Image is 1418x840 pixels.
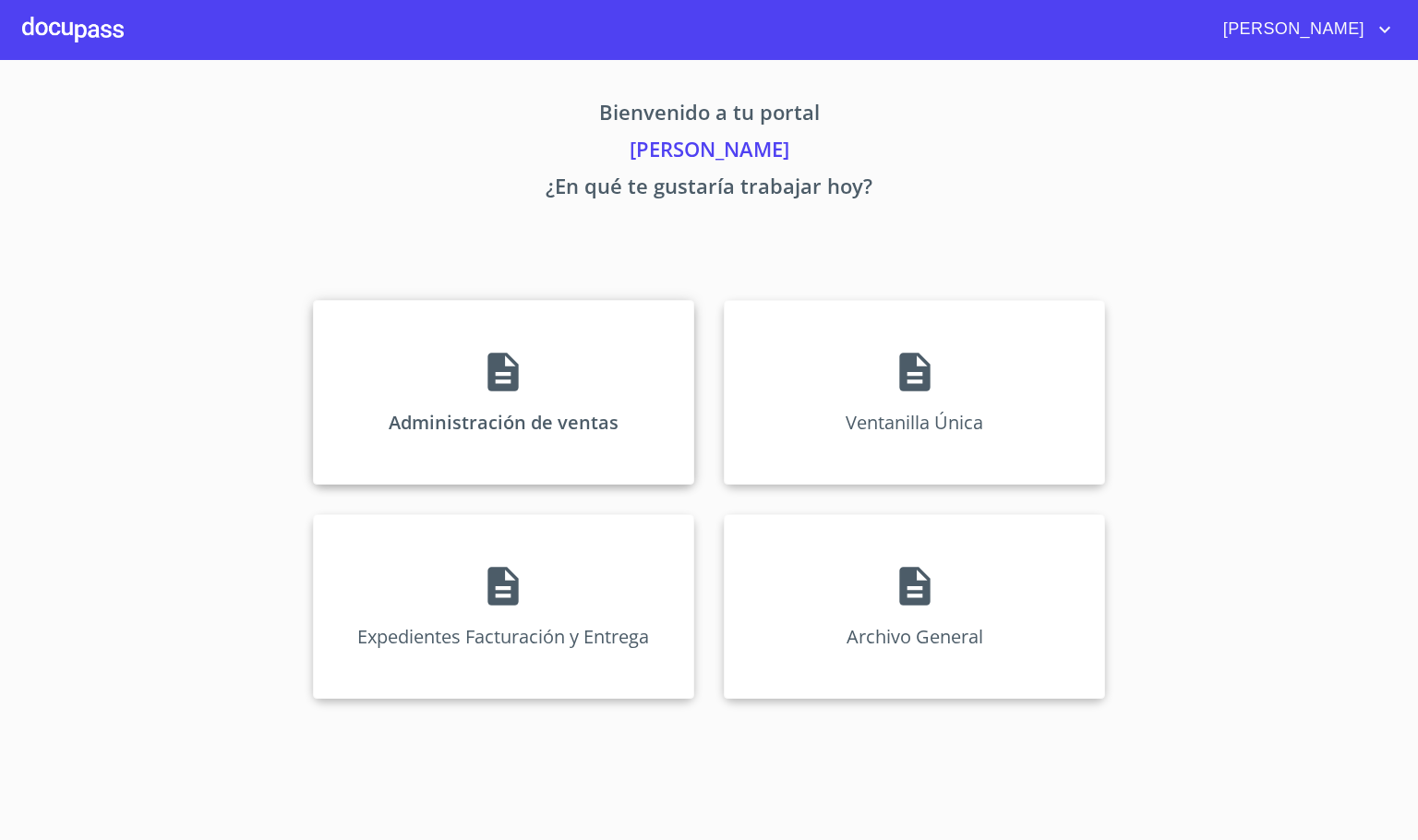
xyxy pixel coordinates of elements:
[140,171,1278,208] p: ¿En qué te gustaría trabajar hoy?
[1209,15,1374,44] span: [PERSON_NAME]
[140,134,1278,171] p: [PERSON_NAME]
[140,97,1278,134] p: Bienvenido a tu portal
[846,410,983,435] p: Ventanilla Única
[389,410,619,435] p: Administración de ventas
[357,624,649,649] p: Expedientes Facturación y Entrega
[1209,15,1396,44] button: account of current user
[847,624,983,649] p: Archivo General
